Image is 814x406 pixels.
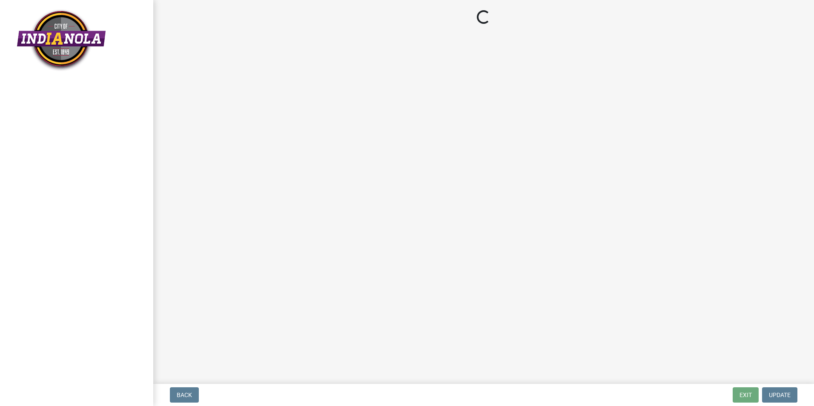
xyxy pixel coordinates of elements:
span: Back [177,392,192,398]
button: Update [762,387,797,403]
button: Exit [733,387,759,403]
span: Update [769,392,791,398]
button: Back [170,387,199,403]
img: City of Indianola, Iowa [17,9,106,71]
